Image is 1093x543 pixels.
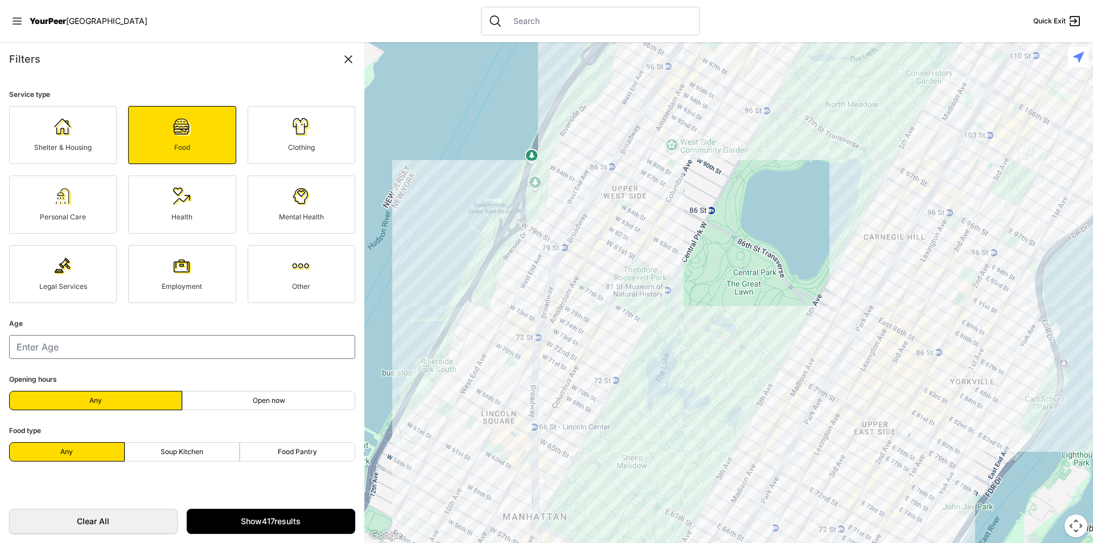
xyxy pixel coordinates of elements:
span: Food type [9,426,41,435]
span: Legal Services [39,282,87,291]
input: Enter Age [9,335,355,359]
a: Mental Health [248,175,355,234]
span: Opening hours [9,375,57,383]
span: Clothing [288,143,315,152]
span: Employment [162,282,202,291]
span: Soup Kitchen [161,447,203,456]
a: Legal Services [9,245,117,303]
a: Health [128,175,236,234]
a: Show417results [187,509,355,534]
span: [GEOGRAPHIC_DATA] [66,16,147,26]
a: Other [248,245,355,303]
span: Food Pantry [278,447,317,456]
span: Shelter & Housing [34,143,92,152]
span: Filters [9,53,40,65]
span: Quick Exit [1033,17,1066,26]
span: Open now [253,396,285,405]
a: Clothing [248,106,355,164]
span: Any [89,396,102,405]
a: Open this area in Google Maps (opens a new window) [367,528,405,543]
a: Shelter & Housing [9,106,117,164]
span: Health [171,213,192,221]
a: Food [128,106,236,164]
span: Mental Health [279,213,324,221]
span: YourPeer [30,16,66,26]
a: Clear All [9,509,178,534]
input: Search [507,15,692,27]
span: Food [174,143,190,152]
span: Age [9,319,23,328]
span: Clear All [21,516,166,527]
a: YourPeer[GEOGRAPHIC_DATA] [30,18,147,25]
span: Any [60,447,73,456]
img: Google [367,528,405,543]
button: Map camera controls [1065,515,1087,537]
a: Quick Exit [1033,14,1082,28]
span: Other [292,282,310,291]
span: Personal Care [40,213,86,221]
a: Employment [128,245,236,303]
span: Service type [9,90,50,99]
a: Personal Care [9,175,117,234]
